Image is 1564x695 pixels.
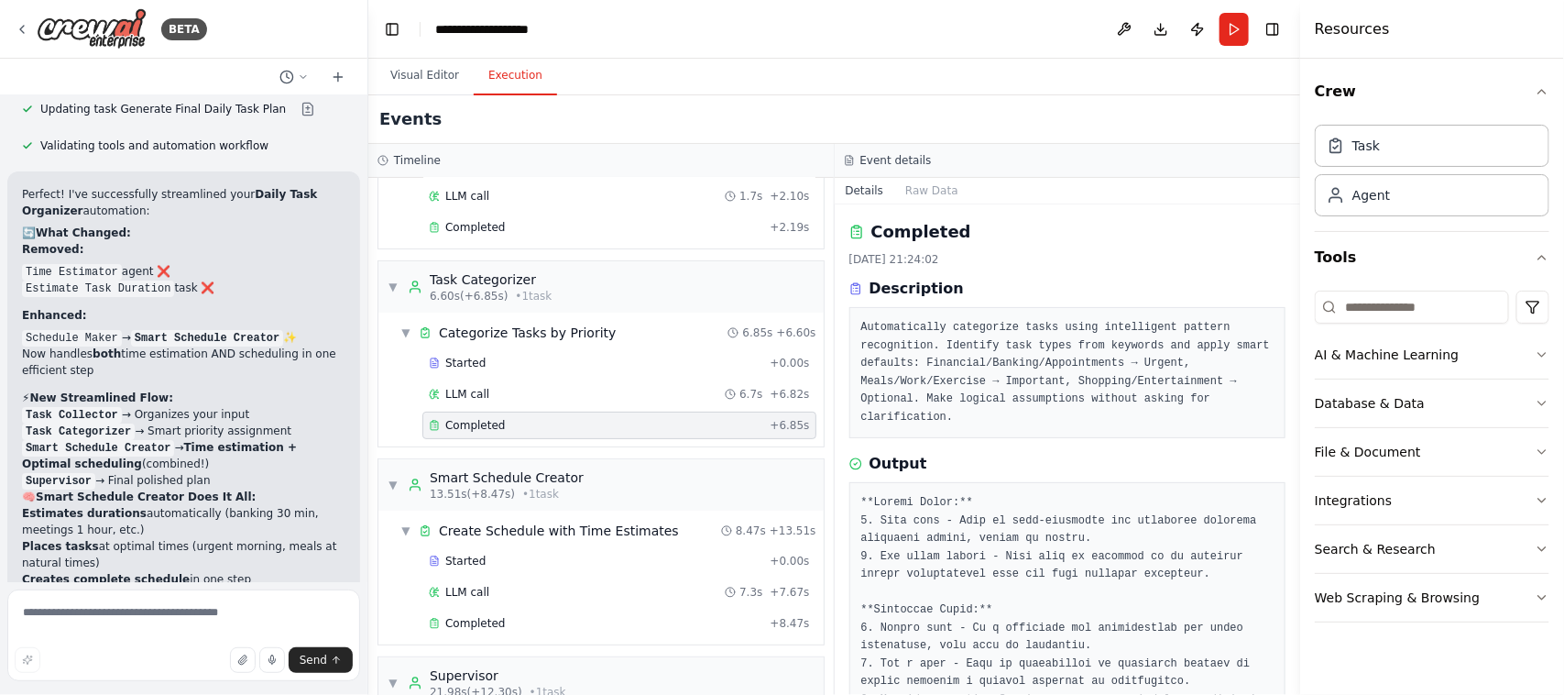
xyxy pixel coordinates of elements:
[1352,186,1390,204] div: Agent
[770,387,809,402] span: + 6.82s
[400,524,411,538] span: ▼
[445,189,489,204] span: LLM call
[1315,18,1390,40] h4: Resources
[474,57,557,95] button: Execution
[445,585,489,600] span: LLM call
[739,387,762,402] span: 6.7s
[22,329,345,346] li: → ✨
[1315,589,1480,607] div: Web Scraping & Browsing
[430,667,566,685] div: Supervisor
[36,491,256,503] strong: Smart Schedule Creator Does It All:
[770,220,809,235] span: + 2.19s
[272,66,316,88] button: Switch to previous chat
[22,472,345,489] li: → Final polished plan
[430,270,552,289] div: Task Categorizer
[1315,331,1549,379] button: AI & Machine Learning
[1315,525,1549,573] button: Search & Research
[22,571,345,588] li: in one step
[161,18,207,40] div: BETA
[15,647,40,673] button: Improve this prompt
[22,390,345,406] h2: ⚡
[376,57,474,95] button: Visual Editor
[430,469,584,487] div: Smart Schedule Creator
[770,524,816,538] span: + 13.51s
[435,20,553,39] nav: breadcrumb
[439,324,616,342] span: Categorize Tasks by Priority
[1315,540,1436,558] div: Search & Research
[230,647,256,673] button: Upload files
[22,439,345,472] li: → (combined!)
[860,153,932,168] h3: Event details
[37,8,147,50] img: Logo
[522,487,559,502] span: • 1 task
[776,325,815,340] span: + 6.60s
[22,407,122,424] code: Task Collector
[379,106,442,132] h2: Events
[1315,380,1549,427] button: Database & Data
[1315,232,1549,283] button: Tools
[22,423,345,439] li: → Smart priority assignment
[1315,283,1549,637] div: Tools
[1315,66,1549,117] button: Crew
[871,219,971,245] h2: Completed
[22,309,87,322] strong: Enhanced:
[289,647,353,673] button: Send
[22,538,345,571] li: at optimal times (urgent morning, meals at natural times)
[770,189,809,204] span: + 2.10s
[861,319,1274,426] pre: Automatically categorize tasks using intelligent pattern recognition. Identify task types from ke...
[849,252,1286,267] div: [DATE] 21:24:02
[40,138,268,153] span: Validating tools and automation workflow
[770,616,809,631] span: + 8.47s
[770,418,809,433] span: + 6.85s
[770,356,809,370] span: + 0.00s
[22,406,345,423] li: → Organizes your input
[388,478,399,492] span: ▼
[445,356,486,370] span: Started
[379,17,405,42] button: Hide left sidebar
[22,540,99,553] strong: Places tasks
[22,280,345,296] li: task ❌
[22,264,122,281] code: Time Estimator
[770,585,809,600] span: + 7.67s
[430,289,508,303] span: 6.60s (+6.85s)
[1315,428,1549,476] button: File & Document
[22,281,174,297] code: Estimate Task Duration
[770,554,809,568] span: + 0.00s
[40,102,286,116] span: Updating task Generate Final Daily Task Plan
[300,653,327,667] span: Send
[93,347,121,360] strong: both
[1315,491,1392,510] div: Integrations
[259,647,285,673] button: Click to speak your automation idea
[22,507,147,520] strong: Estimates durations
[22,330,122,347] code: Schedule Maker
[739,189,762,204] span: 1.7s
[869,278,964,300] h3: Description
[1315,574,1549,622] button: Web Scraping & Browsing
[29,392,173,404] strong: New Streamlined Flow:
[388,676,399,690] span: ▼
[445,554,486,568] span: Started
[22,489,345,505] h2: 🧠
[22,346,345,379] li: Now handles time estimation AND scheduling in one efficient step
[439,522,679,540] span: Create Schedule with Time Estimates
[1315,346,1459,364] div: AI & Machine Learning
[445,220,505,235] span: Completed
[22,440,174,457] code: Smart Schedule Creator
[22,263,345,280] li: agent ❌
[869,453,927,475] h3: Output
[22,473,95,490] code: Supervisor
[22,505,345,538] li: automatically (banking 30 min, meetings 1 hour, etc.)
[36,226,131,239] strong: What Changed:
[739,585,762,600] span: 7.3s
[131,330,283,347] code: Smart Schedule Creator
[22,186,345,219] p: Perfect! I've successfully streamlined your automation:
[430,487,515,502] span: 13.51s (+8.47s)
[323,66,353,88] button: Start a new chat
[1315,443,1421,461] div: File & Document
[400,325,411,340] span: ▼
[736,524,766,538] span: 8.47s
[1315,394,1425,413] div: Database & Data
[394,153,441,168] h3: Timeline
[1352,137,1380,155] div: Task
[742,325,772,340] span: 6.85s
